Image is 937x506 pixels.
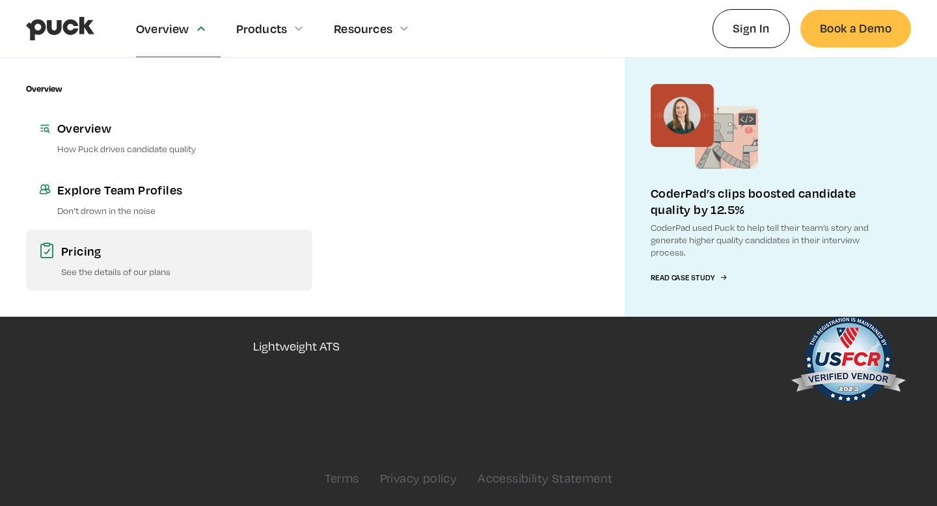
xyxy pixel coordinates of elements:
a: OverviewHow Puck drives candidate quality [26,107,312,168]
div: Products [236,21,288,36]
div: CoderPad’s clips boosted candidate quality by 12.5% [651,185,885,217]
a: PricingSee the details of our plans [26,230,312,291]
a: Accessibility Statement [478,471,612,485]
div: Overview [57,120,299,136]
a: Terms [325,471,359,485]
a: Explore Team ProfilesDon’t drown in the noise [26,168,312,230]
div: Overview [26,84,62,94]
a: Privacy policy [380,471,457,485]
div: Pricing [61,243,299,259]
a: Book a Demo [800,10,911,47]
p: See the details of our plans [61,265,299,278]
div: Explore Team Profiles [57,181,299,198]
a: CoderPad’s clips boosted candidate quality by 12.5%CoderPad used Puck to help tell their team’s s... [625,58,911,317]
a: Sign In [713,9,790,47]
p: CoderPad used Puck to help tell their team’s story and generate higher quality candidates in thei... [651,221,885,259]
img: US Federal Contractor Registration System for Award Management Verified Vendor Seal [790,310,906,414]
p: Don’t drown in the noise [57,204,299,217]
a: Lightweight ATS [253,330,340,362]
div: Overview [136,21,189,36]
p: How Puck drives candidate quality [57,142,299,155]
div: Resources [334,21,392,36]
div: Read Case Study [651,274,714,282]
